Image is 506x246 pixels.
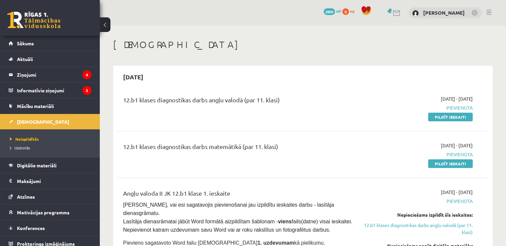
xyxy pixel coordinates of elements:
a: Aktuāli [9,51,91,67]
a: Neizpildītās [10,136,93,142]
span: 2809 [324,8,335,15]
a: Pildīt ieskaiti [428,159,473,168]
a: [PERSON_NAME] [423,9,465,16]
span: Izlabotās [10,145,30,150]
a: Atzīmes [9,189,91,204]
span: [DATE] - [DATE] [441,142,473,149]
legend: Ziņojumi [17,67,91,82]
span: mP [336,8,341,14]
span: Aktuāli [17,56,33,62]
legend: Informatīvie ziņojumi [17,83,91,98]
span: Konferences [17,225,45,231]
span: [DATE] - [DATE] [441,95,473,102]
a: Rīgas 1. Tālmācības vidusskola [7,12,61,28]
h2: [DATE] [116,69,150,85]
a: Maksājumi [9,173,91,189]
span: [DATE] - [DATE] [441,189,473,196]
a: [DEMOGRAPHIC_DATA] [9,114,91,129]
span: [PERSON_NAME], vai esi sagatavojis pievienošanai jau izpildītu ieskaites darbu - lasītāja dienasg... [123,202,354,233]
span: Atzīmes [17,194,35,200]
span: 0 [342,8,349,15]
a: Pildīt ieskaiti [428,113,473,121]
a: Ziņojumi4 [9,67,91,82]
div: Nepieciešams izpildīt šīs ieskaites: [363,211,473,218]
strong: 1. uzdevumam [257,240,294,246]
a: Konferences [9,220,91,236]
strong: viens [278,219,292,224]
i: 4 [83,70,91,79]
span: xp [350,8,354,14]
span: Motivācijas programma [17,209,70,215]
img: Ričards Alsters [412,10,419,17]
span: Digitālie materiāli [17,162,57,168]
a: Motivācijas programma [9,205,91,220]
span: Neizpildītās [10,136,39,142]
div: 12.b1 klases diagnostikas darbs angļu valodā (par 11. klasi) [123,95,353,108]
div: Angļu valoda II JK 12.b1 klase 1. ieskaite [123,189,353,201]
a: 0 xp [342,8,358,14]
span: Sākums [17,40,34,46]
div: 12.b1 klases diagnostikas darbs matemātikā (par 11. klasi) [123,142,353,154]
legend: Maksājumi [17,173,91,189]
a: Digitālie materiāli [9,158,91,173]
span: Pievieno sagatavoto Word failu [DEMOGRAPHIC_DATA] kā pielikumu. [123,240,325,246]
a: Mācību materiāli [9,98,91,114]
span: Pievienota [363,104,473,111]
span: Pievienota [363,151,473,158]
a: Izlabotās [10,145,93,151]
a: 2809 mP [324,8,341,14]
span: Pievienota [363,198,473,205]
a: Informatīvie ziņojumi3 [9,83,91,98]
h1: [DEMOGRAPHIC_DATA] [113,39,493,50]
span: Mācību materiāli [17,103,54,109]
span: [DEMOGRAPHIC_DATA] [17,119,69,125]
i: 3 [83,86,91,95]
a: 12.b1 klases diagnostikas darbs angļu valodā (par 11. klasi) [363,222,473,236]
a: Sākums [9,36,91,51]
